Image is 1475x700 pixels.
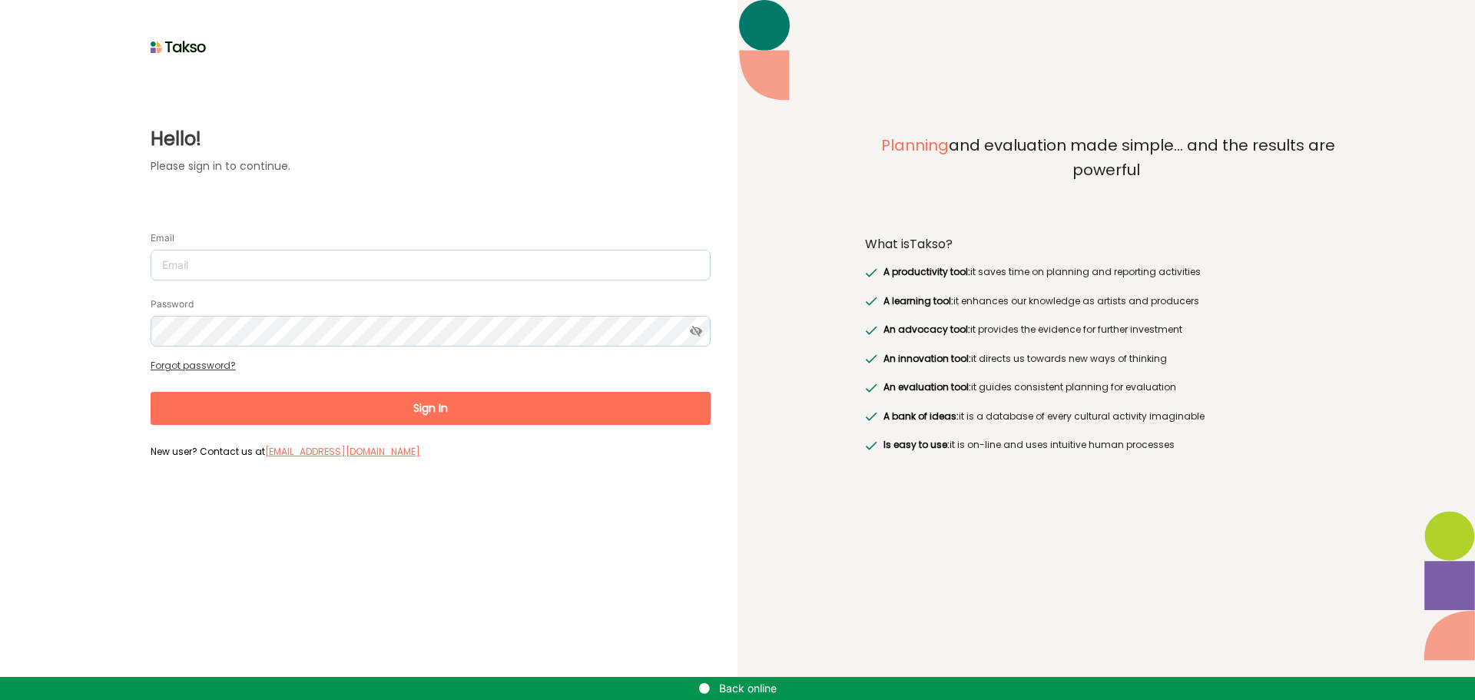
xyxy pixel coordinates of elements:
[880,294,1198,309] label: it enhances our knowledge as artists and producers
[883,323,970,336] span: An advocacy tool:
[880,351,1166,367] label: it directs us towards new ways of thinking
[865,383,877,393] img: greenRight
[865,237,953,252] label: What is
[865,412,877,421] img: greenRight
[880,264,1200,280] label: it saves time on planning and reporting activities
[883,265,970,278] span: A productivity tool:
[865,441,877,450] img: greenRight
[865,134,1347,217] label: and evaluation made simple... and the results are powerful
[151,444,711,458] label: New user? Contact us at
[151,35,207,58] img: taksoLoginLogo
[910,235,953,253] span: Takso?
[880,380,1175,395] label: it guides consistent planning for evaluation
[151,359,236,372] a: Forgot password?
[865,268,877,277] img: greenRight
[880,437,1174,453] label: it is on-line and uses intuitive human processes
[865,326,877,335] img: greenRight
[881,134,949,156] span: Planning
[265,445,420,458] a: [EMAIL_ADDRESS][DOMAIN_NAME]
[151,298,194,310] label: Password
[151,125,711,153] label: Hello!
[883,438,950,451] span: Is easy to use:
[151,392,711,425] button: Sign In
[883,410,959,423] span: A bank of ideas:
[883,294,953,307] span: A learning tool:
[4,681,1471,696] div: Back online
[883,380,971,393] span: An evaluation tool:
[151,158,711,174] label: Please sign in to continue.
[151,250,711,280] input: Email
[865,354,877,363] img: greenRight
[865,297,877,306] img: greenRight
[883,352,971,365] span: An innovation tool:
[880,409,1204,424] label: it is a database of every cultural activity imaginable
[880,322,1182,337] label: it provides the evidence for further investment
[265,444,420,459] label: [EMAIL_ADDRESS][DOMAIN_NAME]
[151,232,174,244] label: Email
